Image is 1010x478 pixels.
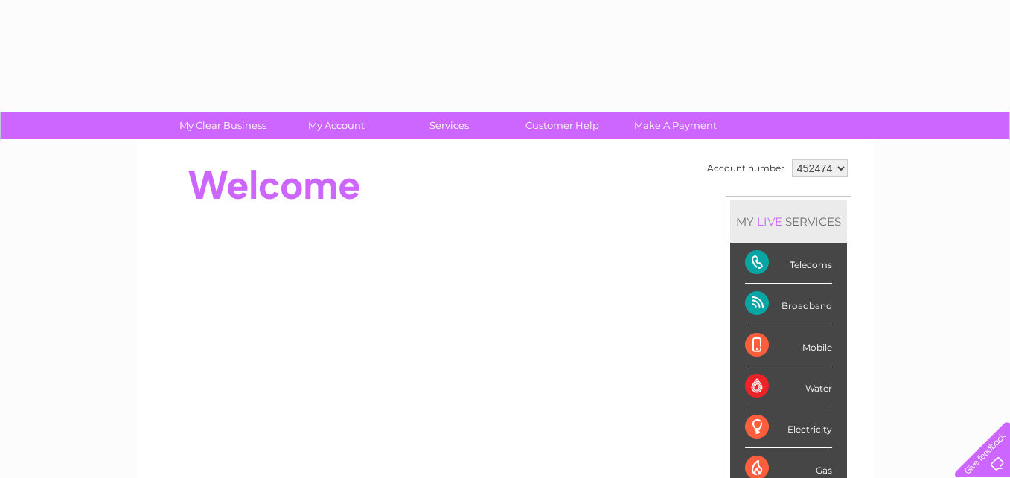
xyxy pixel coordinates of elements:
div: LIVE [754,214,785,229]
div: Water [745,366,832,407]
div: Broadband [745,284,832,325]
a: My Clear Business [162,112,284,139]
td: Account number [703,156,788,181]
div: Electricity [745,407,832,448]
div: Mobile [745,325,832,366]
div: MY SERVICES [730,200,847,243]
a: Customer Help [501,112,624,139]
div: Telecoms [745,243,832,284]
a: My Account [275,112,397,139]
a: Make A Payment [614,112,737,139]
a: Services [388,112,511,139]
